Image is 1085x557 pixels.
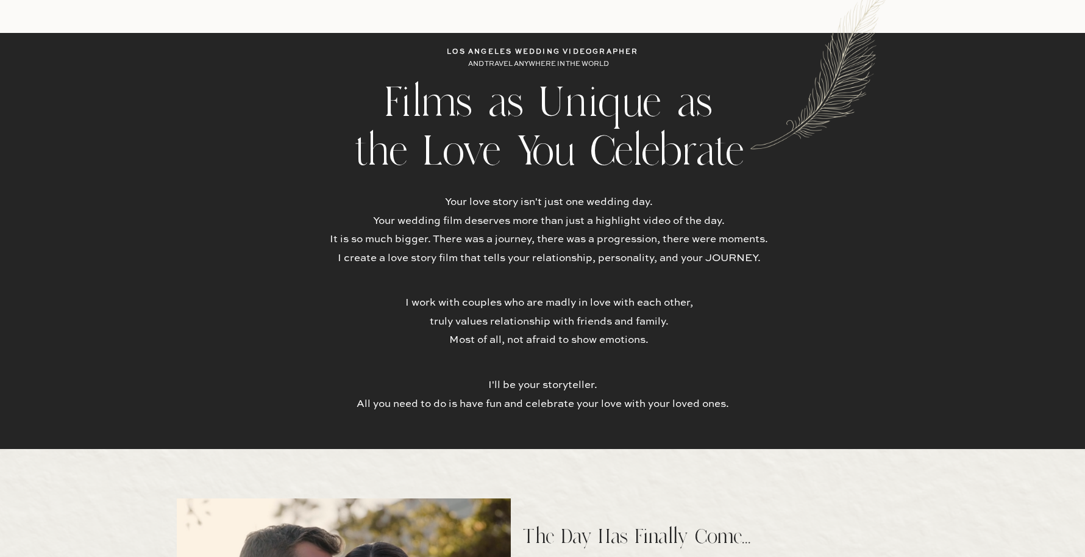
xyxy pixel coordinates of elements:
b: los angeles wedding videographer [447,49,638,56]
h2: Films as Unique as the Love You Celebrate [351,77,747,179]
p: I work with couples who are madly in love with each other, truly values relationship with friends... [317,294,781,370]
p: Your love story isn't just one wedding day. Your wedding film deserves more than just a highlight... [317,193,781,287]
p: AND TRAVEL ANYWHERE IN THE WORLD [468,59,617,71]
h3: The Day Has Finally Come... [523,523,887,552]
p: I'll be your storyteller. All you need to do is have fun and celebrate your love with your loved ... [311,376,775,438]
